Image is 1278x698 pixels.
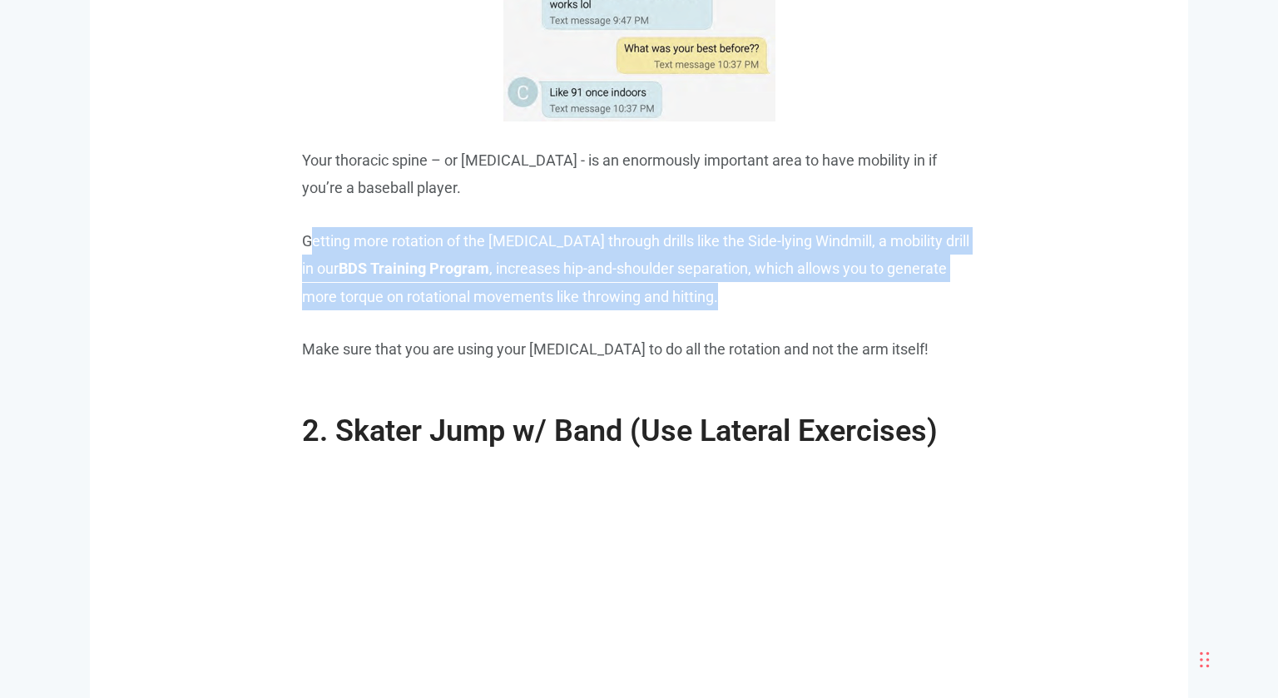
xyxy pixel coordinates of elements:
[339,260,489,277] a: BDS Training Program
[302,335,976,363] p: Make sure that you are using your [MEDICAL_DATA] to do all the rotation and not the arm itself!
[1200,635,1210,685] div: Drag
[302,146,976,202] p: Your thoracic spine – or [MEDICAL_DATA] - is an enormously important area to have mobility in if ...
[302,227,976,310] p: Getting more rotation of the [MEDICAL_DATA] through drills like the Side-lying Windmill, a mobili...
[302,413,938,448] span: 2. Skater Jump w/ Band (Use Lateral Exercises)
[1039,518,1278,698] iframe: Chat Widget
